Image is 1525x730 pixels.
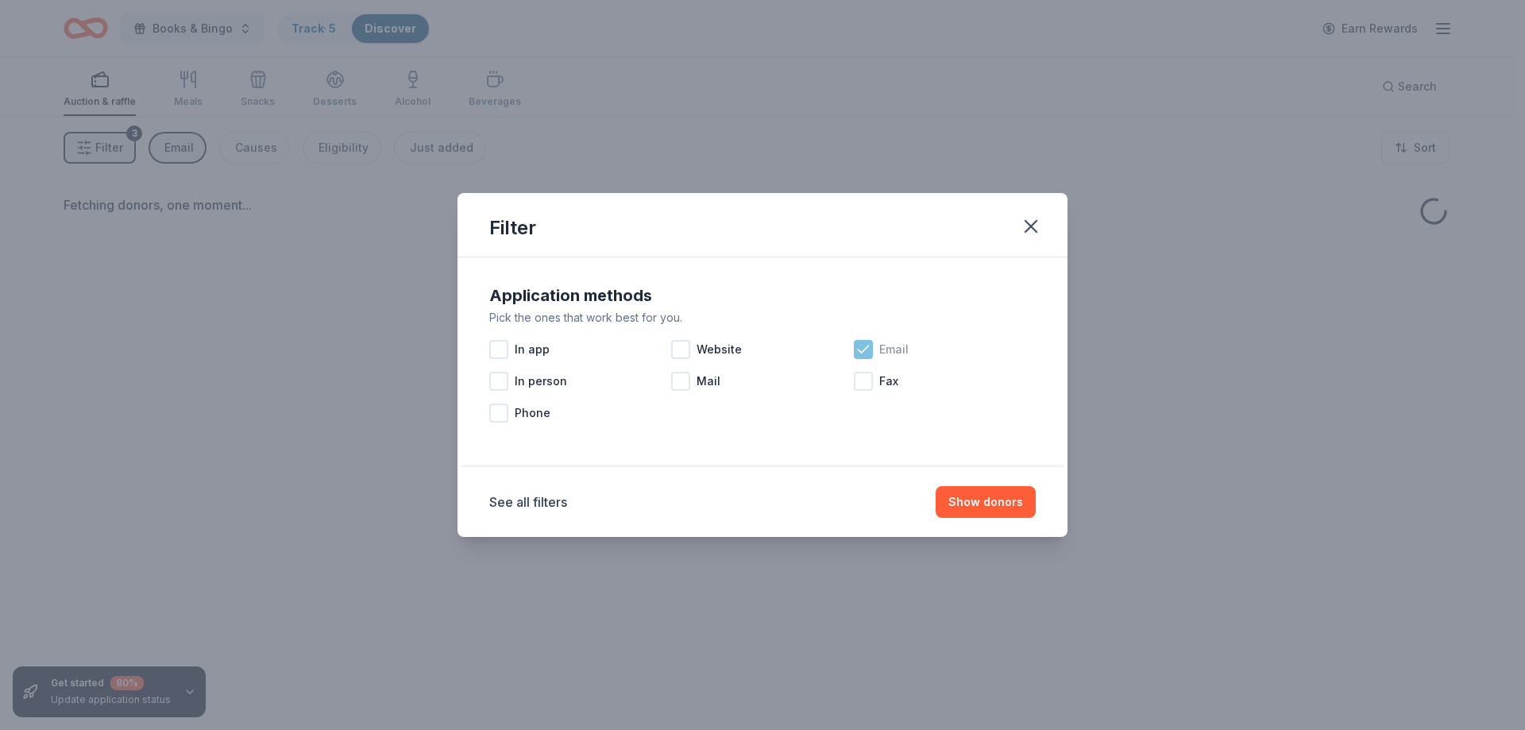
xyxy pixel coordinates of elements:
[515,404,550,423] span: Phone
[515,340,550,359] span: In app
[936,486,1036,518] button: Show donors
[489,215,536,241] div: Filter
[515,372,567,391] span: In person
[489,492,567,512] button: See all filters
[697,340,742,359] span: Website
[879,372,898,391] span: Fax
[879,340,909,359] span: Email
[489,308,1036,327] div: Pick the ones that work best for you.
[697,372,720,391] span: Mail
[489,283,1036,308] div: Application methods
